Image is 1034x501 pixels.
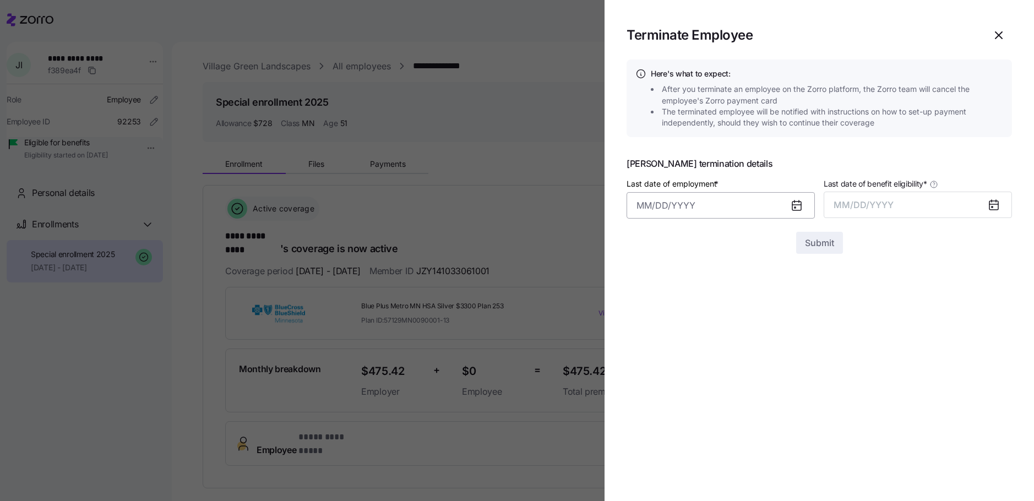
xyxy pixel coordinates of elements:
input: MM/DD/YYYY [627,192,815,219]
button: MM/DD/YYYY [824,192,1012,218]
h1: Terminate Employee [627,26,753,43]
span: MM/DD/YYYY [834,199,894,210]
span: Submit [805,236,834,249]
button: Submit [796,232,843,254]
label: Last date of employment [627,178,721,190]
span: [PERSON_NAME] termination details [627,159,1012,168]
h4: Here's what to expect: [651,68,1003,79]
span: Last date of benefit eligibility * [824,178,927,189]
span: The terminated employee will be notified with instructions on how to set-up payment independently... [662,106,1006,129]
span: After you terminate an employee on the Zorro platform, the Zorro team will cancel the employee's ... [662,84,1006,106]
